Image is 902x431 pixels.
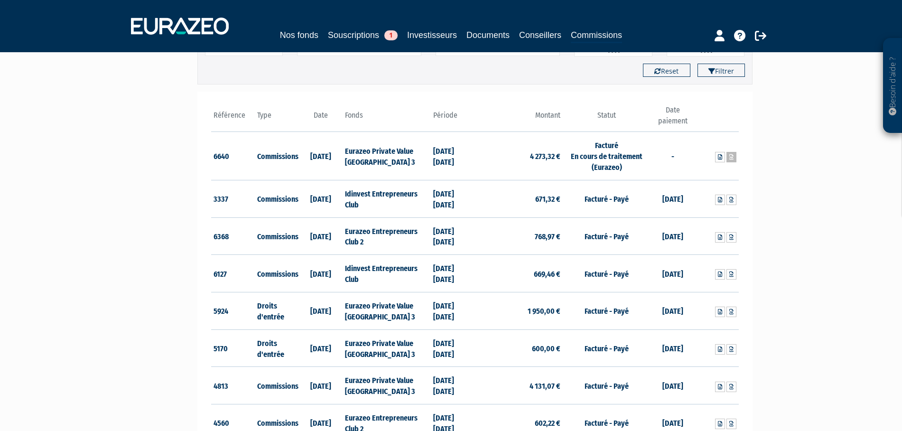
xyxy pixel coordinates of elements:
td: [DATE] [299,132,343,180]
td: Commissions [255,367,299,404]
td: [DATE] [299,292,343,329]
th: Référence [211,105,255,132]
td: 768,97 € [475,217,563,255]
th: Statut [563,105,651,132]
a: Investisseurs [407,28,457,42]
a: Commissions [571,28,622,43]
td: Eurazeo Private Value [GEOGRAPHIC_DATA] 3 [343,292,430,329]
td: - [651,132,695,180]
td: Eurazeo Private Value [GEOGRAPHIC_DATA] 3 [343,329,430,367]
td: 5170 [211,329,255,367]
th: Période [431,105,475,132]
td: [DATE] [651,217,695,255]
td: Facturé - Payé [563,367,651,404]
th: Date [299,105,343,132]
td: [DATE] [DATE] [431,132,475,180]
td: 600,00 € [475,329,563,367]
td: 4 273,32 € [475,132,563,180]
td: Eurazeo Private Value [GEOGRAPHIC_DATA] 3 [343,367,430,404]
td: [DATE] [651,255,695,292]
td: 671,32 € [475,180,563,217]
td: [DATE] [DATE] [431,292,475,329]
td: Facturé - Payé [563,255,651,292]
td: [DATE] [651,367,695,404]
td: Idinvest Entrepreneurs Club [343,255,430,292]
button: Filtrer [697,64,745,77]
th: Date paiement [651,105,695,132]
p: Besoin d'aide ? [887,43,898,129]
td: [DATE] [299,217,343,255]
td: 3337 [211,180,255,217]
td: [DATE] [DATE] [431,329,475,367]
td: 6640 [211,132,255,180]
td: Facturé En cours de traitement (Eurazeo) [563,132,651,180]
td: Eurazeo Entrepreneurs Club 2 [343,217,430,255]
td: Commissions [255,217,299,255]
td: Droits d'entrée [255,292,299,329]
td: [DATE] [299,180,343,217]
span: 1 [384,30,398,40]
img: 1732889491-logotype_eurazeo_blanc_rvb.png [131,18,229,35]
td: [DATE] [299,255,343,292]
a: Nos fonds [280,28,318,42]
td: Eurazeo Private Value [GEOGRAPHIC_DATA] 3 [343,132,430,180]
td: [DATE] [651,329,695,367]
td: 669,46 € [475,255,563,292]
td: [DATE] [DATE] [431,217,475,255]
td: 4813 [211,367,255,404]
th: Type [255,105,299,132]
td: 6368 [211,217,255,255]
th: Fonds [343,105,430,132]
td: 6127 [211,255,255,292]
a: Souscriptions1 [328,28,398,42]
td: Facturé - Payé [563,292,651,329]
td: [DATE] [651,180,695,217]
td: 5924 [211,292,255,329]
td: [DATE] [DATE] [431,367,475,404]
td: Commissions [255,255,299,292]
td: Commissions [255,132,299,180]
td: Idinvest Entrepreneurs Club [343,180,430,217]
td: 4 131,07 € [475,367,563,404]
td: Facturé - Payé [563,180,651,217]
td: Facturé - Payé [563,329,651,367]
td: [DATE] [DATE] [431,255,475,292]
td: [DATE] [651,292,695,329]
td: 1 950,00 € [475,292,563,329]
td: Commissions [255,180,299,217]
th: Montant [475,105,563,132]
a: Conseillers [519,28,561,42]
td: Droits d'entrée [255,329,299,367]
td: [DATE] [299,329,343,367]
td: [DATE] [299,367,343,404]
td: [DATE] [DATE] [431,180,475,217]
td: Facturé - Payé [563,217,651,255]
button: Reset [643,64,690,77]
a: Documents [466,28,510,42]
